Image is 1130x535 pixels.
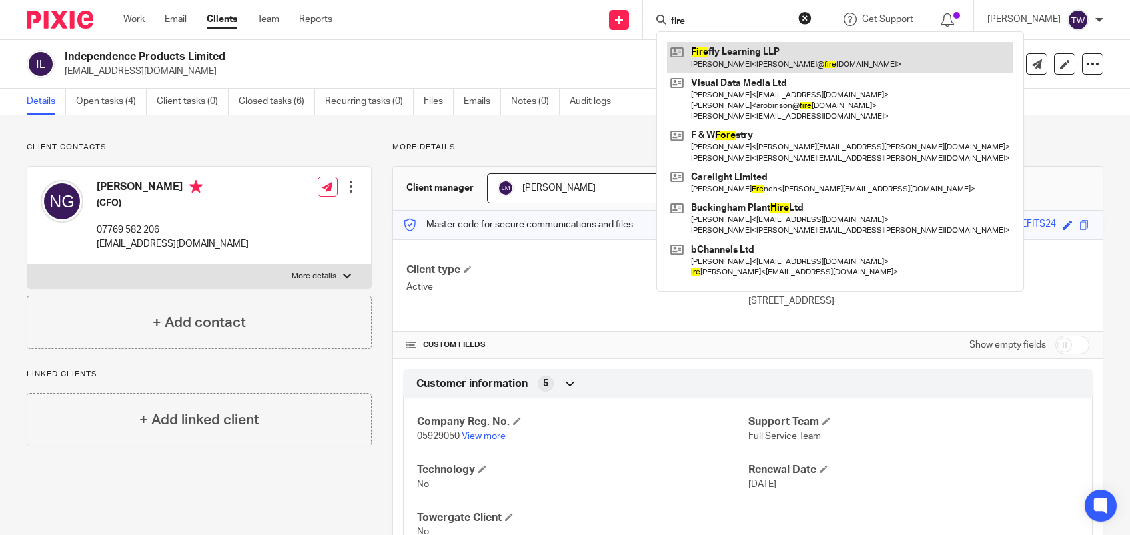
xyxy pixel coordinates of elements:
[299,13,332,26] a: Reports
[27,11,93,29] img: Pixie
[97,237,249,251] p: [EMAIL_ADDRESS][DOMAIN_NAME]
[65,50,751,64] h2: Independence Products Limited
[292,271,336,282] p: More details
[406,263,748,277] h4: Client type
[207,13,237,26] a: Clients
[27,89,66,115] a: Details
[41,180,83,223] img: svg%3E
[97,180,249,197] h4: [PERSON_NAME]
[416,377,528,391] span: Customer information
[798,11,812,25] button: Clear
[417,415,748,429] h4: Company Reg. No.
[406,340,748,350] h4: CUSTOM FIELDS
[65,65,922,78] p: [EMAIL_ADDRESS][DOMAIN_NAME]
[76,89,147,115] a: Open tasks (4)
[670,16,790,28] input: Search
[165,13,187,26] a: Email
[97,197,249,210] h5: (CFO)
[424,89,454,115] a: Files
[27,50,55,78] img: svg%3E
[748,480,776,489] span: [DATE]
[464,89,501,115] a: Emails
[543,377,548,390] span: 5
[522,183,596,193] span: [PERSON_NAME]
[97,223,249,237] p: 07769 582 206
[239,89,315,115] a: Closed tasks (6)
[392,142,1103,153] p: More details
[257,13,279,26] a: Team
[406,280,748,294] p: Active
[462,432,506,441] a: View more
[27,369,372,380] p: Linked clients
[325,89,414,115] a: Recurring tasks (0)
[748,432,821,441] span: Full Service Team
[153,312,246,333] h4: + Add contact
[1067,9,1089,31] img: svg%3E
[189,180,203,193] i: Primary
[969,338,1046,352] label: Show empty fields
[417,463,748,477] h4: Technology
[417,432,460,441] span: 05929050
[748,294,1089,308] p: [STREET_ADDRESS]
[498,180,514,196] img: svg%3E
[511,89,560,115] a: Notes (0)
[157,89,229,115] a: Client tasks (0)
[406,181,474,195] h3: Client manager
[403,218,633,231] p: Master code for secure communications and files
[987,13,1061,26] p: [PERSON_NAME]
[123,13,145,26] a: Work
[570,89,621,115] a: Audit logs
[862,15,913,24] span: Get Support
[748,463,1079,477] h4: Renewal Date
[27,142,372,153] p: Client contacts
[417,511,748,525] h4: Towergate Client
[748,415,1079,429] h4: Support Team
[417,480,429,489] span: No
[139,410,259,430] h4: + Add linked client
